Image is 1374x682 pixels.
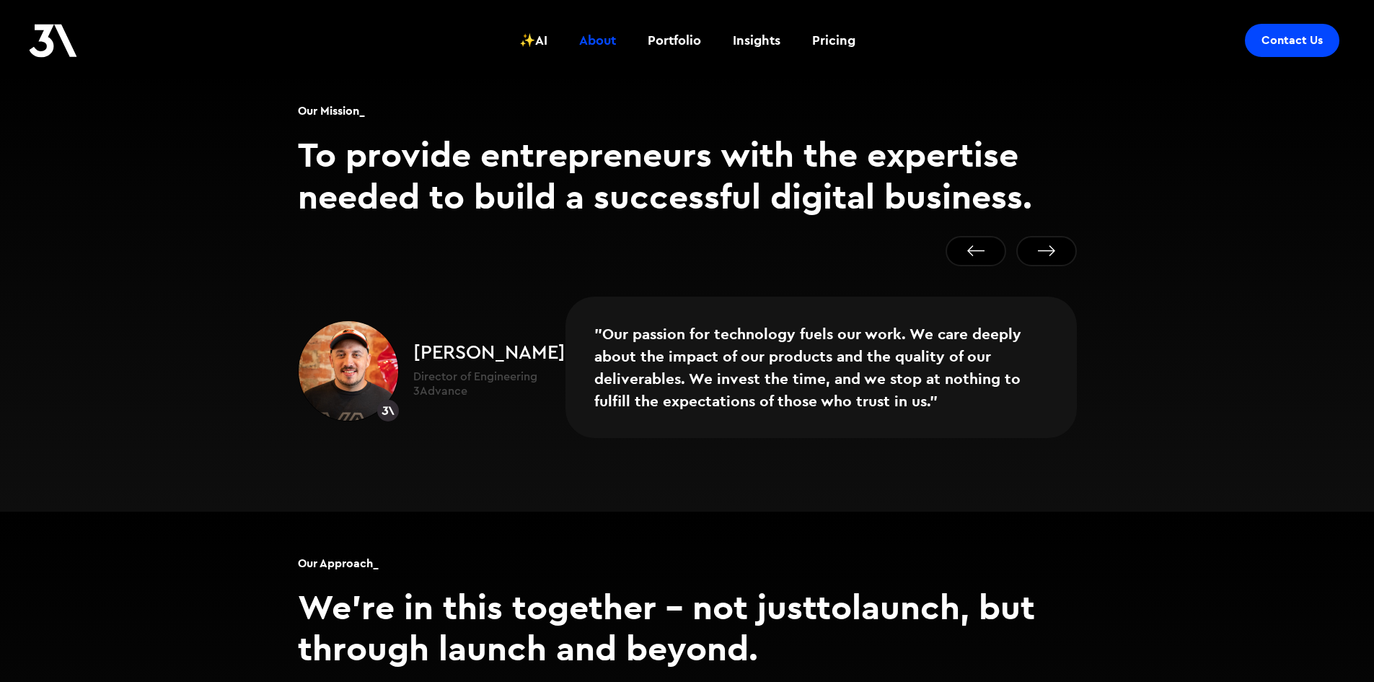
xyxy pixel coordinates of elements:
a: About [571,14,625,67]
a: Portfolio [639,14,710,67]
a: Contact Us [1245,24,1339,57]
div: About [579,31,616,50]
h3: Director of Engineering [413,370,565,385]
h3: 3Advance [413,384,565,399]
div: Insights [733,31,780,50]
button: Next slide [1016,236,1077,266]
h2: [PERSON_NAME] [413,343,565,364]
div: ✨AI [519,31,547,50]
button: Previous slide [946,236,1006,266]
h2: Our Approach_ [298,555,379,572]
strong: to [816,585,852,629]
a: Pricing [803,14,864,67]
blockquote: "Our passion for technology fuels our work. We care deeply about the impact of our products and t... [565,297,1077,439]
a: Insights [724,14,789,67]
h1: Our Mission_ [298,102,365,119]
h3: We're in this together - not just launch, but through launch and beyond. [298,586,1077,669]
div: Contact Us [1261,33,1323,48]
h2: To provide entrepreneurs with the expertise needed to build a successful digital business. [298,134,1077,217]
div: Portfolio [648,31,701,50]
div: Pricing [812,31,855,50]
a: ✨AI [511,14,556,67]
